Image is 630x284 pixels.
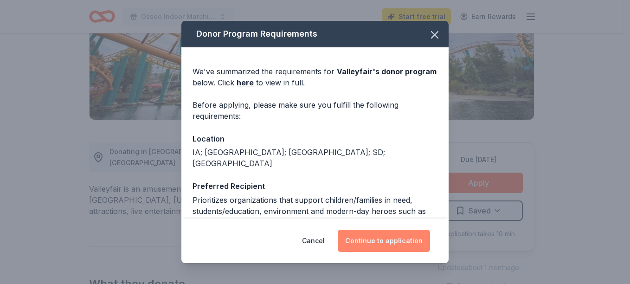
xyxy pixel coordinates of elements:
[193,180,437,192] div: Preferred Recipient
[193,99,437,122] div: Before applying, please make sure you fulfill the following requirements:
[338,230,430,252] button: Continue to application
[193,133,437,145] div: Location
[193,147,437,169] div: IA; [GEOGRAPHIC_DATA]; [GEOGRAPHIC_DATA]; SD; [GEOGRAPHIC_DATA]
[193,66,437,88] div: We've summarized the requirements for below. Click to view in full.
[181,21,449,47] div: Donor Program Requirements
[337,67,437,76] span: Valleyfair 's donor program
[193,194,437,228] div: Prioritizes organizations that support children/families in need, students/education, environment...
[237,77,254,88] a: here
[302,230,325,252] button: Cancel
